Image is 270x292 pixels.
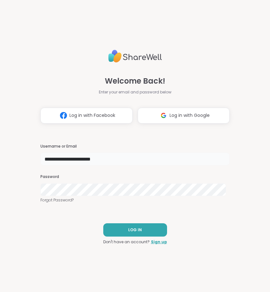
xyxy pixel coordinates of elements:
[138,108,230,124] button: Log in with Google
[57,110,69,121] img: ShareWell Logomark
[99,89,171,95] span: Enter your email and password below
[40,174,230,180] h3: Password
[40,108,132,124] button: Log in with Facebook
[103,239,150,245] span: Don't have an account?
[40,197,230,203] a: Forgot Password?
[69,112,115,119] span: Log in with Facebook
[40,144,230,149] h3: Username or Email
[103,223,167,237] button: LOG IN
[151,239,167,245] a: Sign up
[158,110,170,121] img: ShareWell Logomark
[105,75,165,87] span: Welcome Back!
[108,47,162,65] img: ShareWell Logo
[170,112,210,119] span: Log in with Google
[128,227,142,233] span: LOG IN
